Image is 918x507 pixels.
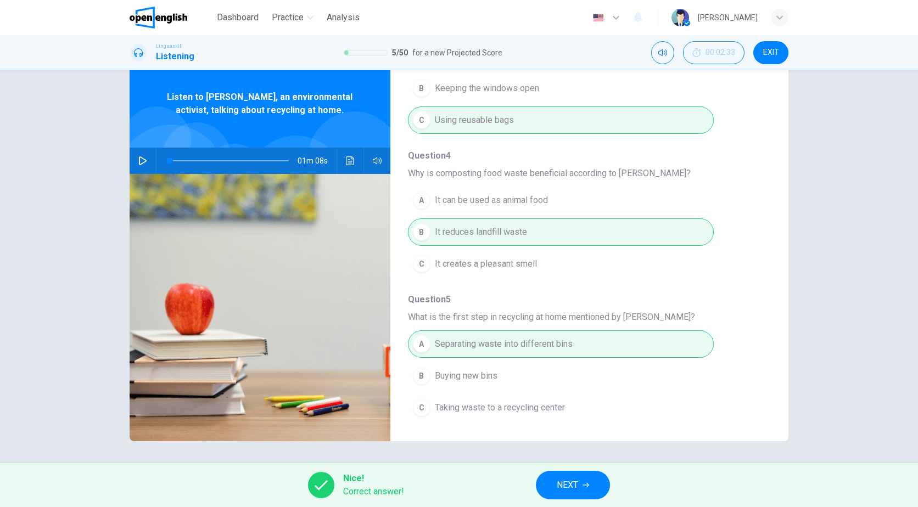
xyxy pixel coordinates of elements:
span: Question 4 [408,149,753,162]
span: Dashboard [217,11,259,24]
h1: Listening [156,50,194,63]
span: Correct answer! [343,485,404,498]
div: Mute [651,41,674,64]
div: [PERSON_NAME] [698,11,758,24]
span: Nice! [343,472,404,485]
span: 01m 08s [298,148,337,174]
span: What is the first step in recycling at home mentioned by [PERSON_NAME]? [408,311,753,324]
div: Hide [683,41,745,64]
button: 00:02:33 [683,41,745,64]
span: Practice [272,11,304,24]
button: NEXT [536,471,610,499]
button: Dashboard [212,8,263,27]
img: Listen to Emily, an environmental activist, talking about recycling at home. [130,174,390,441]
a: OpenEnglish logo [130,7,212,29]
span: 00:02:33 [706,48,735,57]
span: Analysis [327,11,360,24]
span: EXIT [763,48,779,57]
img: en [591,14,605,22]
img: OpenEnglish logo [130,7,187,29]
span: 5 / 50 [392,46,408,59]
button: Practice [267,8,318,27]
span: for a new Projected Score [412,46,502,59]
img: Profile picture [671,9,689,26]
button: EXIT [753,41,788,64]
button: Analysis [322,8,364,27]
span: Why is composting food waste beneficial according to [PERSON_NAME]? [408,167,753,180]
button: Click to see the audio transcription [342,148,359,174]
span: Listen to [PERSON_NAME], an environmental activist, talking about recycling at home. [165,91,355,117]
span: Linguaskill [156,42,183,50]
span: Question 5 [408,293,753,306]
span: NEXT [557,477,578,493]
